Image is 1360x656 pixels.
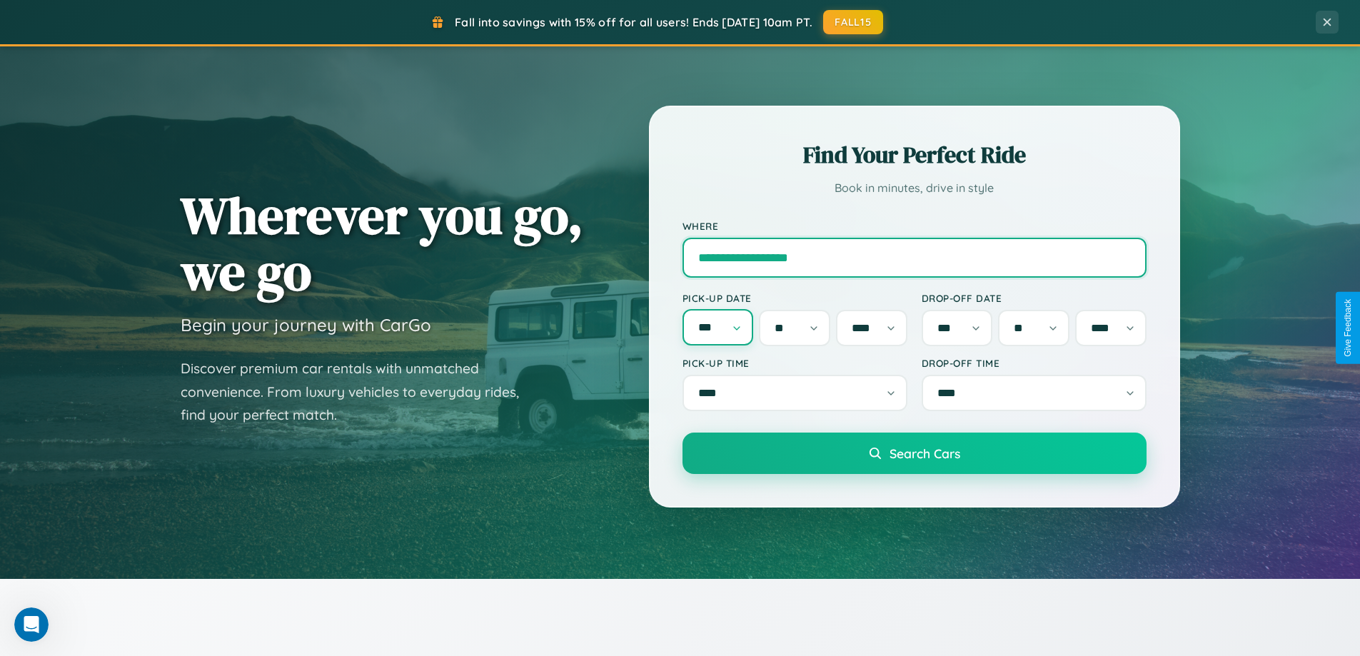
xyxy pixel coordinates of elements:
[181,187,583,300] h1: Wherever you go, we go
[890,445,960,461] span: Search Cars
[14,607,49,642] iframe: Intercom live chat
[1343,299,1353,357] div: Give Feedback
[922,357,1147,369] label: Drop-off Time
[823,10,883,34] button: FALL15
[682,139,1147,171] h2: Find Your Perfect Ride
[181,357,538,427] p: Discover premium car rentals with unmatched convenience. From luxury vehicles to everyday rides, ...
[682,433,1147,474] button: Search Cars
[181,314,431,335] h3: Begin your journey with CarGo
[682,357,907,369] label: Pick-up Time
[682,292,907,304] label: Pick-up Date
[682,178,1147,198] p: Book in minutes, drive in style
[455,15,812,29] span: Fall into savings with 15% off for all users! Ends [DATE] 10am PT.
[922,292,1147,304] label: Drop-off Date
[682,220,1147,232] label: Where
